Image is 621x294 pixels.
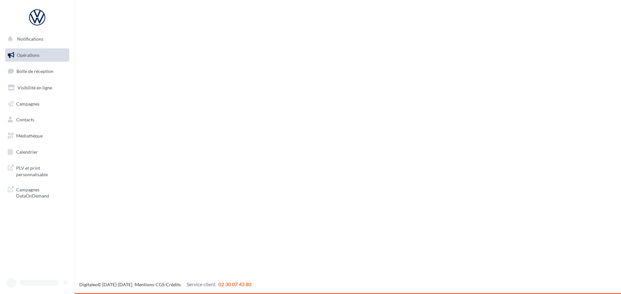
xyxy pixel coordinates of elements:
span: Contacts [16,117,34,122]
span: 02 30 07 43 80 [218,281,251,287]
span: Boîte de réception [16,68,53,74]
span: PLV et print personnalisable [16,164,67,177]
a: Opérations [4,48,71,62]
a: Campagnes DataOnDemand [4,183,71,202]
span: Calendrier [16,149,38,155]
span: Opérations [17,52,39,58]
a: Digitaleo [79,282,98,287]
span: Visibilité en ligne [17,85,52,90]
a: Contacts [4,113,71,127]
a: CGS [156,282,164,287]
a: Boîte de réception [4,64,71,78]
a: Campagnes [4,97,71,111]
a: Crédits [166,282,181,287]
span: Médiathèque [16,133,43,138]
span: Notifications [17,36,43,42]
a: Calendrier [4,145,71,159]
a: Médiathèque [4,129,71,143]
span: Campagnes [16,101,39,106]
a: Mentions [135,282,154,287]
span: Service client [187,281,216,287]
span: Campagnes DataOnDemand [16,185,67,199]
button: Notifications [4,32,68,46]
a: Visibilité en ligne [4,81,71,95]
a: PLV et print personnalisable [4,161,71,180]
span: © [DATE]-[DATE] - - - [79,282,251,287]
